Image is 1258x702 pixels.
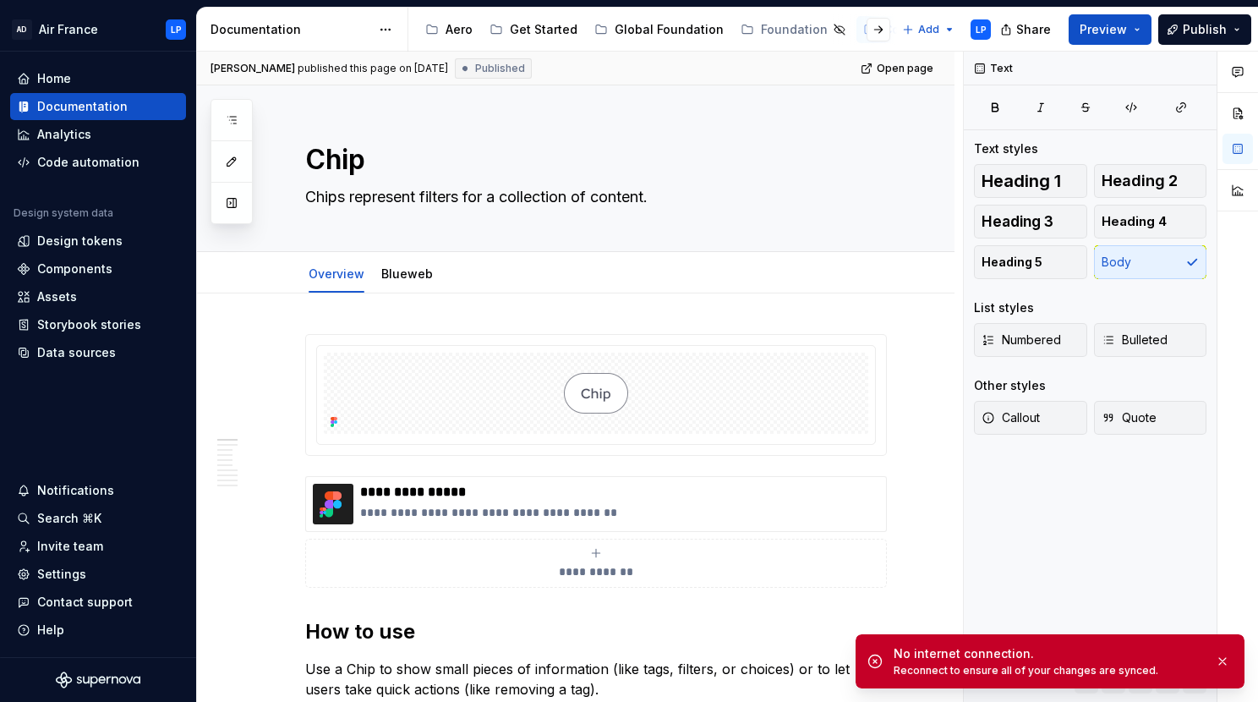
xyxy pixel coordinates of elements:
[974,245,1087,279] button: Heading 5
[10,255,186,282] a: Components
[1102,409,1157,426] span: Quote
[302,255,371,291] div: Overview
[10,339,186,366] a: Data sources
[856,57,941,80] a: Open page
[37,510,101,527] div: Search ⌘K
[37,70,71,87] div: Home
[10,228,186,255] a: Design tokens
[418,16,479,43] a: Aero
[37,538,103,555] div: Invite team
[171,23,182,36] div: LP
[974,205,1087,239] button: Heading 3
[211,62,295,75] span: [PERSON_NAME]
[418,13,894,47] div: Page tree
[302,140,883,180] textarea: Chip
[734,16,853,43] a: Foundation
[982,213,1053,230] span: Heading 3
[1183,21,1227,38] span: Publish
[10,311,186,338] a: Storybook stories
[982,254,1042,271] span: Heading 5
[976,23,987,36] div: LP
[982,332,1061,348] span: Numbered
[37,261,112,277] div: Components
[894,645,1201,662] div: No internet connection.
[10,283,186,310] a: Assets
[37,98,128,115] div: Documentation
[10,533,186,560] a: Invite team
[974,164,1087,198] button: Heading 1
[375,255,440,291] div: Blueweb
[37,288,77,305] div: Assets
[309,266,364,281] a: Overview
[475,62,525,75] span: Published
[39,21,98,38] div: Air France
[1102,213,1167,230] span: Heading 4
[894,664,1201,677] div: Reconnect to ensure all of your changes are synced.
[10,505,186,532] button: Search ⌘K
[37,344,116,361] div: Data sources
[982,409,1040,426] span: Callout
[483,16,584,43] a: Get Started
[1102,173,1178,189] span: Heading 2
[761,21,828,38] div: Foundation
[10,121,186,148] a: Analytics
[381,266,433,281] a: Blueweb
[37,233,123,250] div: Design tokens
[1016,21,1051,38] span: Share
[37,154,139,171] div: Code automation
[305,618,887,645] h2: How to use
[12,19,32,40] div: AD
[3,11,193,47] button: ADAir FranceLP
[302,184,883,211] textarea: Chips represent filters for a collection of content.
[974,377,1046,394] div: Other styles
[974,299,1034,316] div: List styles
[982,173,1061,189] span: Heading 1
[14,206,113,220] div: Design system data
[1094,205,1207,239] button: Heading 4
[1094,164,1207,198] button: Heading 2
[510,21,577,38] div: Get Started
[1094,323,1207,357] button: Bulleted
[37,126,91,143] div: Analytics
[37,316,141,333] div: Storybook stories
[211,21,370,38] div: Documentation
[37,482,114,499] div: Notifications
[313,484,353,524] img: 15ae4915-2d99-4112-b736-8a5034e8faa6.png
[992,14,1062,45] button: Share
[56,672,140,688] svg: Supernova Logo
[10,477,186,504] button: Notifications
[1158,14,1251,45] button: Publish
[588,16,730,43] a: Global Foundation
[974,140,1038,157] div: Text styles
[10,617,186,644] button: Help
[974,323,1087,357] button: Numbered
[10,561,186,588] a: Settings
[298,62,448,75] div: published this page on [DATE]
[877,62,933,75] span: Open page
[10,93,186,120] a: Documentation
[446,21,473,38] div: Aero
[1069,14,1151,45] button: Preview
[10,589,186,616] button: Contact support
[897,18,960,41] button: Add
[10,149,186,176] a: Code automation
[615,21,724,38] div: Global Foundation
[37,594,133,611] div: Contact support
[1080,21,1127,38] span: Preview
[37,622,64,639] div: Help
[305,659,887,699] p: Use a Chip to show small pieces of information (like tags, filters, or choices) or to let users t...
[918,23,939,36] span: Add
[974,401,1087,435] button: Callout
[37,566,86,583] div: Settings
[1094,401,1207,435] button: Quote
[1102,332,1168,348] span: Bulleted
[10,65,186,92] a: Home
